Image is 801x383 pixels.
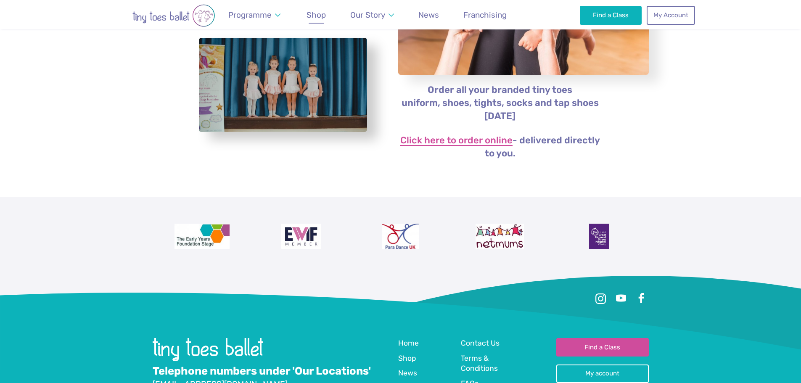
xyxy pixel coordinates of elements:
[225,5,285,25] a: Programme
[199,38,367,132] a: View full-size image
[153,355,263,363] a: Go to home page
[461,339,500,347] span: Contact Us
[398,84,603,123] p: Order all your branded tiny toes uniform, shoes, tights, socks and tap shoes [DATE]
[634,291,649,306] a: Facebook
[463,10,507,20] span: Franchising
[418,10,439,20] span: News
[398,368,417,379] a: News
[461,354,498,373] span: Terms & Conditions
[398,339,419,347] span: Home
[593,291,608,306] a: Instagram
[398,369,417,377] span: News
[307,10,326,20] span: Shop
[228,10,272,20] span: Programme
[460,5,511,25] a: Franchising
[461,353,516,375] a: Terms & Conditions
[281,224,321,249] img: Encouraging Women Into Franchising
[556,365,649,383] a: My account
[174,224,230,249] img: The Early Years Foundation Stage
[400,136,513,146] a: Click here to order online
[613,291,629,306] a: Youtube
[350,10,385,20] span: Our Story
[382,224,418,249] img: Para Dance UK
[556,338,649,357] a: Find a Class
[461,338,500,349] a: Contact Us
[303,5,330,25] a: Shop
[398,354,416,362] span: Shop
[398,134,603,160] p: - delivered directly to you.
[398,338,419,349] a: Home
[398,353,416,365] a: Shop
[580,6,642,24] a: Find a Class
[346,5,398,25] a: Our Story
[415,5,443,25] a: News
[153,365,371,378] a: Telephone numbers under 'Our Locations'
[647,6,695,24] a: My Account
[153,338,263,361] img: tiny toes ballet
[106,4,241,27] img: tiny toes ballet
